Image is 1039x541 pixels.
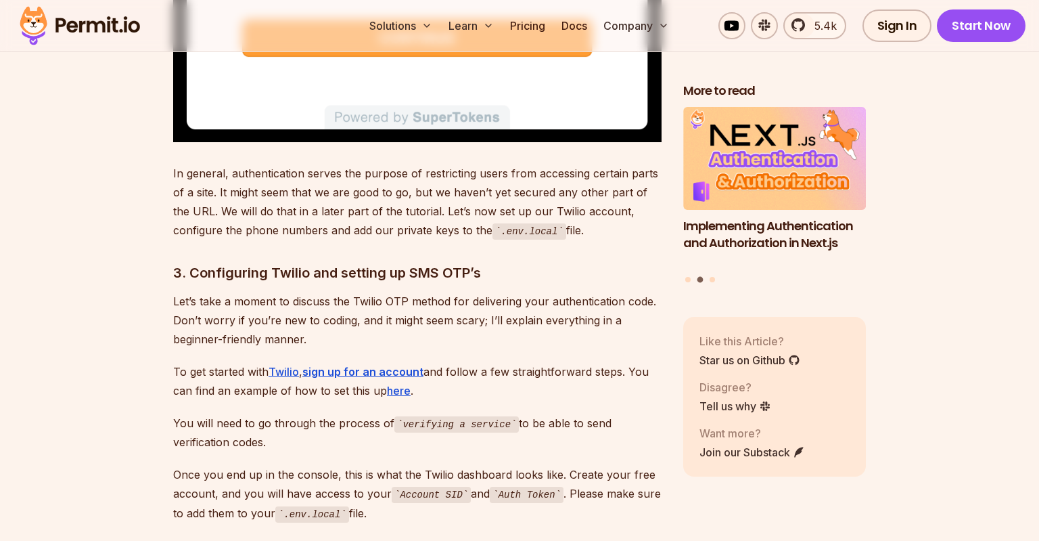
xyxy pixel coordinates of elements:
[392,487,471,503] code: Account SID
[556,12,593,39] a: Docs
[275,506,349,523] code: .env.local
[683,108,866,211] img: Implementing Authentication and Authorization in Next.js
[806,18,837,34] span: 5.4k
[173,414,662,452] p: You will need to go through the process of to be able to send verification codes.
[173,362,662,400] p: To get started with , and follow a few straightforward steps. You can find an example of how to s...
[683,108,866,269] a: Implementing Authentication and Authorization in Next.jsImplementing Authentication and Authoriza...
[598,12,674,39] button: Company
[302,365,423,378] a: sign up for an account
[443,12,499,39] button: Learn
[394,416,519,433] code: verifying a service
[699,398,771,414] a: Tell us why
[699,444,805,460] a: Join our Substack
[710,277,715,282] button: Go to slide 3
[699,425,805,441] p: Want more?
[364,12,438,39] button: Solutions
[699,379,771,395] p: Disagree?
[862,9,932,42] a: Sign In
[699,333,800,349] p: Like this Article?
[490,487,563,503] code: Auth Token
[173,465,662,523] p: Once you end up in the console, this is what the Twilio dashboard looks like. Create your free ac...
[683,83,866,100] h2: More to read
[173,164,662,240] p: In general, authentication serves the purpose of restricting users from accessing certain parts o...
[697,277,703,283] button: Go to slide 2
[683,108,866,269] li: 2 of 3
[505,12,551,39] a: Pricing
[683,218,866,252] h3: Implementing Authentication and Authorization in Next.js
[173,292,662,349] p: Let’s take a moment to discuss the Twilio OTP method for delivering your authentication code. Don...
[937,9,1025,42] a: Start Now
[699,352,800,368] a: Star us on Github
[173,262,662,284] h3: 3. Configuring Twilio and setting up SMS OTP’s
[387,384,411,397] a: here
[783,12,846,39] a: 5.4k
[269,365,299,378] a: Twilio
[492,223,566,240] code: .env.local
[685,277,691,282] button: Go to slide 1
[14,3,146,49] img: Permit logo
[683,108,866,285] div: Posts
